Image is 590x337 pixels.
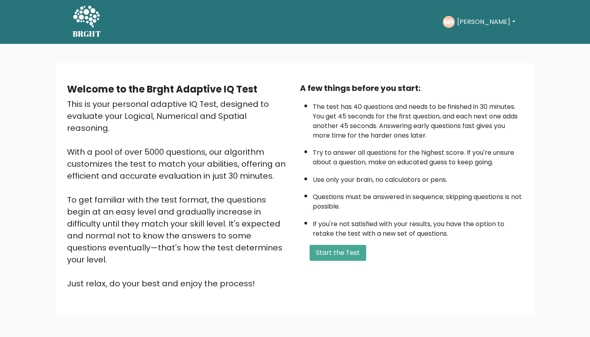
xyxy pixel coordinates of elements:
h5: BRGHT [73,29,101,39]
text: MS [444,17,454,26]
div: This is your personal adaptive IQ Test, designed to evaluate your Logical, Numerical and Spatial ... [67,98,290,290]
button: [PERSON_NAME] [455,17,517,27]
b: Welcome to the Brght Adaptive IQ Test [67,83,257,96]
li: Try to answer all questions for the highest score. If you're unsure about a question, make an edu... [313,144,523,167]
li: The test has 40 questions and needs to be finished in 30 minutes. You get 45 seconds for the firs... [313,98,523,140]
li: If you're not satisfied with your results, you have the option to retake the test with a new set ... [313,215,523,238]
div: A few things before you start: [300,82,523,94]
li: Use only your brain, no calculators or pens. [313,171,523,185]
a: BRGHT [73,3,101,41]
li: Questions must be answered in sequence; skipping questions is not possible. [313,188,523,211]
button: Start the Test [310,245,366,261]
